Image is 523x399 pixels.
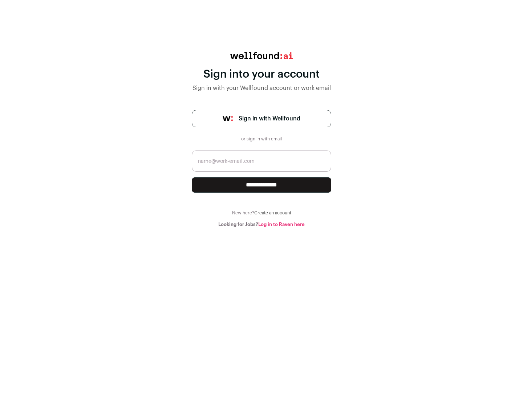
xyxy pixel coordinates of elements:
[192,210,331,216] div: New here?
[238,136,285,142] div: or sign in with email
[239,114,300,123] span: Sign in with Wellfound
[254,211,291,215] a: Create an account
[192,151,331,172] input: name@work-email.com
[192,222,331,227] div: Looking for Jobs?
[223,116,233,121] img: wellfound-symbol-flush-black-fb3c872781a75f747ccb3a119075da62bfe97bd399995f84a933054e44a575c4.png
[192,84,331,92] div: Sign in with your Wellfound account or work email
[192,68,331,81] div: Sign into your account
[230,52,293,59] img: wellfound:ai
[192,110,331,127] a: Sign in with Wellfound
[258,222,305,227] a: Log in to Raven here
